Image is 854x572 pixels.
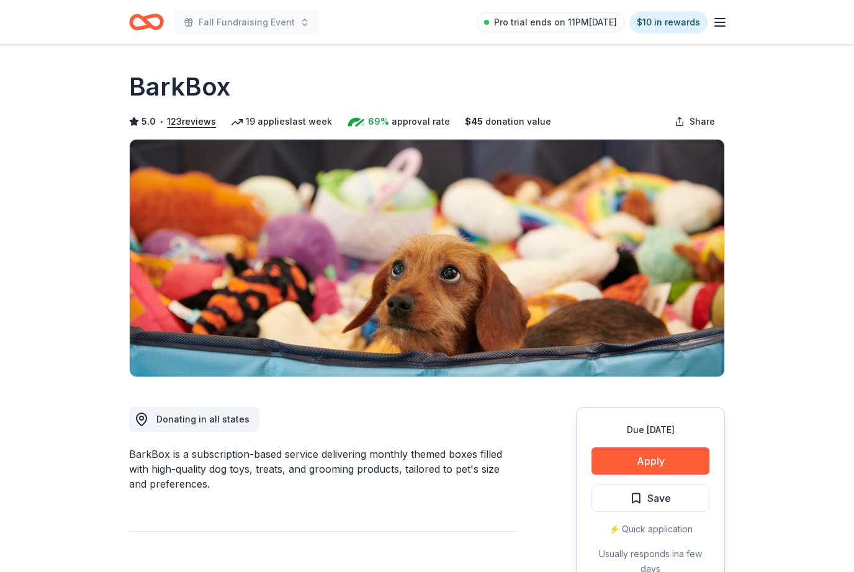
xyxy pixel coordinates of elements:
button: Fall Fundraising Event [174,10,320,35]
h1: BarkBox [129,69,230,104]
span: 69% [368,114,389,129]
span: $ 45 [465,114,483,129]
span: • [160,117,164,127]
button: 123reviews [167,114,216,129]
button: Apply [591,447,709,475]
div: ⚡️ Quick application [591,522,709,537]
span: donation value [485,114,551,129]
span: Fall Fundraising Event [199,15,295,30]
a: Home [129,7,164,37]
span: Share [690,114,715,129]
button: Save [591,485,709,512]
span: 5.0 [142,114,156,129]
span: Donating in all states [156,414,249,424]
div: BarkBox is a subscription-based service delivering monthly themed boxes filled with high-quality ... [129,447,516,491]
a: Pro trial ends on 11PM[DATE] [477,12,624,32]
img: Image for BarkBox [130,140,724,377]
button: Share [665,109,725,134]
span: Pro trial ends on 11PM[DATE] [494,15,617,30]
span: Save [647,490,671,506]
a: $10 in rewards [629,11,708,34]
div: Due [DATE] [591,422,709,437]
span: approval rate [392,114,450,129]
div: 19 applies last week [231,114,332,129]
